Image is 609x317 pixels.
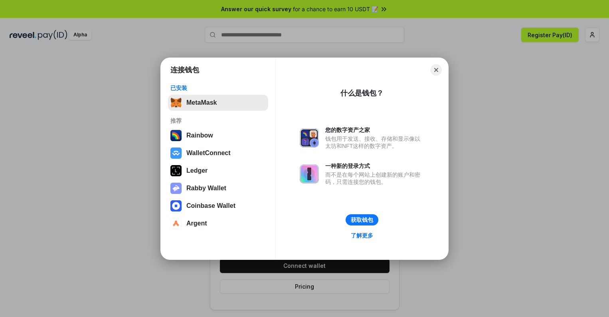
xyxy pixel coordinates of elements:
button: 获取钱包 [346,214,378,225]
button: MetaMask [168,95,268,111]
img: svg+xml,%3Csvg%20width%3D%2228%22%20height%3D%2228%22%20viewBox%3D%220%200%2028%2028%22%20fill%3D... [170,148,182,159]
div: Rainbow [186,132,213,139]
button: Close [431,64,442,76]
h1: 连接钱包 [170,65,199,75]
button: Rabby Wallet [168,180,268,196]
button: Argent [168,215,268,231]
img: svg+xml,%3Csvg%20xmlns%3D%22http%3A%2F%2Fwww.w3.org%2F2000%2Fsvg%22%20fill%3D%22none%22%20viewBox... [300,128,319,148]
div: Argent [186,220,207,227]
div: 推荐 [170,117,266,124]
div: 您的数字资产之家 [325,126,424,134]
div: WalletConnect [186,150,231,157]
div: 了解更多 [351,232,373,239]
div: Coinbase Wallet [186,202,235,209]
button: Coinbase Wallet [168,198,268,214]
img: svg+xml,%3Csvg%20width%3D%2228%22%20height%3D%2228%22%20viewBox%3D%220%200%2028%2028%22%20fill%3D... [170,200,182,211]
img: svg+xml,%3Csvg%20width%3D%2228%22%20height%3D%2228%22%20viewBox%3D%220%200%2028%2028%22%20fill%3D... [170,218,182,229]
img: svg+xml,%3Csvg%20xmlns%3D%22http%3A%2F%2Fwww.w3.org%2F2000%2Fsvg%22%20fill%3D%22none%22%20viewBox... [170,183,182,194]
div: Ledger [186,167,208,174]
button: WalletConnect [168,145,268,161]
button: Ledger [168,163,268,179]
button: Rainbow [168,128,268,144]
div: Rabby Wallet [186,185,226,192]
div: 已安装 [170,84,266,92]
div: 什么是钱包？ [340,88,384,98]
div: MetaMask [186,99,217,106]
a: 了解更多 [346,230,378,241]
div: 钱包用于发送、接收、存储和显示像以太坊和NFT这样的数字资产。 [325,135,424,150]
div: 获取钱包 [351,216,373,223]
img: svg+xml,%3Csvg%20xmlns%3D%22http%3A%2F%2Fwww.w3.org%2F2000%2Fsvg%22%20fill%3D%22none%22%20viewBox... [300,164,319,183]
img: svg+xml,%3Csvg%20width%3D%22120%22%20height%3D%22120%22%20viewBox%3D%220%200%20120%20120%22%20fil... [170,130,182,141]
img: svg+xml,%3Csvg%20xmlns%3D%22http%3A%2F%2Fwww.w3.org%2F2000%2Fsvg%22%20width%3D%2228%22%20height%3... [170,165,182,176]
div: 一种新的登录方式 [325,162,424,169]
div: 而不是在每个网站上创建新的账户和密码，只需连接您的钱包。 [325,171,424,185]
img: svg+xml,%3Csvg%20fill%3D%22none%22%20height%3D%2233%22%20viewBox%3D%220%200%2035%2033%22%20width%... [170,97,182,108]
